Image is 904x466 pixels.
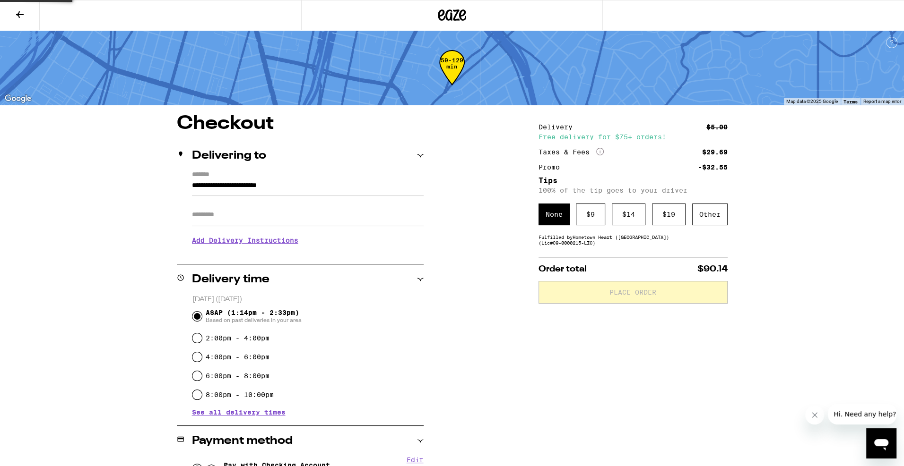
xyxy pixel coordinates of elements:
[192,409,286,415] button: See all delivery times
[609,289,656,296] span: Place Order
[843,99,858,104] a: Terms
[206,309,302,324] span: ASAP (1:14pm - 2:33pm)
[192,435,293,447] h2: Payment method
[206,372,269,380] label: 6:00pm - 8:00pm
[539,234,728,246] div: Fulfilled by Hometown Heart ([GEOGRAPHIC_DATA]) (Lic# C9-0000215-LIC )
[539,177,728,185] h5: Tips
[539,134,728,140] div: Free delivery for $75+ orders!
[539,203,570,225] div: None
[539,265,587,273] span: Order total
[192,295,424,304] p: [DATE] ([DATE])
[439,57,465,93] div: 50-129 min
[702,149,728,155] div: $29.69
[786,99,838,104] span: Map data ©2025 Google
[863,99,901,104] a: Report a map error
[192,150,266,161] h2: Delivering to
[2,93,34,105] img: Google
[866,428,896,458] iframe: Button to launch messaging window
[407,456,424,464] button: Edit
[177,114,424,133] h1: Checkout
[576,203,605,225] div: $ 9
[206,334,269,342] label: 2:00pm - 4:00pm
[539,186,728,194] p: 100% of the tip goes to your driver
[612,203,645,225] div: $ 14
[698,164,728,170] div: -$32.55
[206,353,269,361] label: 4:00pm - 6:00pm
[828,404,896,424] iframe: Message from company
[539,164,566,170] div: Promo
[2,93,34,105] a: Open this area in Google Maps (opens a new window)
[206,391,274,398] label: 8:00pm - 10:00pm
[539,148,604,156] div: Taxes & Fees
[652,203,686,225] div: $ 19
[192,229,424,251] h3: Add Delivery Instructions
[539,124,579,130] div: Delivery
[539,281,728,304] button: Place Order
[706,124,728,130] div: $5.00
[192,251,424,259] p: We'll contact you at [PHONE_NUMBER] when we arrive
[206,316,302,324] span: Based on past deliveries in your area
[697,265,728,273] span: $90.14
[805,406,824,424] iframe: Close message
[192,274,269,285] h2: Delivery time
[692,203,728,225] div: Other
